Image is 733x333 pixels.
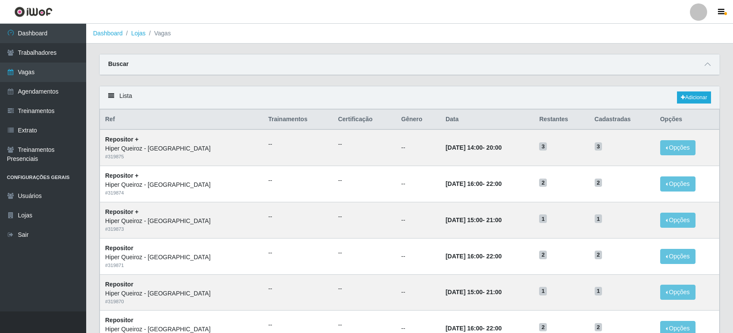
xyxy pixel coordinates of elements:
time: 21:00 [487,217,502,223]
div: Hiper Queiroz - [GEOGRAPHIC_DATA] [105,289,258,298]
td: -- [396,202,440,238]
button: Opções [660,140,696,155]
ul: -- [268,320,328,330]
div: # 319875 [105,153,258,160]
td: -- [396,274,440,311]
strong: Repositor + [105,136,138,143]
td: -- [396,129,440,166]
time: 21:00 [487,289,502,295]
time: [DATE] 16:00 [446,253,483,260]
ul: -- [268,140,328,149]
th: Gênero [396,110,440,130]
nav: breadcrumb [86,24,733,44]
span: 1 [539,214,547,223]
time: 22:00 [487,325,502,332]
th: Restantes [534,110,589,130]
time: [DATE] 14:00 [446,144,483,151]
strong: - [446,253,502,260]
div: Lista [100,86,720,109]
ul: -- [268,248,328,258]
span: 1 [595,287,602,295]
ul: -- [338,248,391,258]
span: 1 [539,287,547,295]
div: # 319871 [105,262,258,269]
div: # 319874 [105,189,258,197]
strong: Repositor [105,281,133,288]
strong: Repositor + [105,208,138,215]
span: 2 [595,323,602,332]
th: Cadastradas [590,110,655,130]
button: Opções [660,285,696,300]
span: 3 [595,142,602,151]
strong: Repositor [105,317,133,324]
div: Hiper Queiroz - [GEOGRAPHIC_DATA] [105,253,258,262]
time: [DATE] 15:00 [446,289,483,295]
strong: - [446,289,502,295]
ul: -- [338,176,391,185]
time: 22:00 [487,180,502,187]
ul: -- [338,212,391,221]
strong: - [446,325,502,332]
ul: -- [268,212,328,221]
div: # 319870 [105,298,258,305]
div: Hiper Queiroz - [GEOGRAPHIC_DATA] [105,180,258,189]
th: Ref [100,110,263,130]
time: [DATE] 15:00 [446,217,483,223]
div: Hiper Queiroz - [GEOGRAPHIC_DATA] [105,144,258,153]
span: 2 [539,179,547,187]
strong: Repositor + [105,172,138,179]
th: Certificação [333,110,396,130]
a: Dashboard [93,30,123,37]
span: 3 [539,142,547,151]
span: 2 [539,251,547,259]
button: Opções [660,176,696,192]
ul: -- [268,284,328,293]
strong: - [446,144,502,151]
a: Adicionar [677,91,711,104]
button: Opções [660,249,696,264]
div: Hiper Queiroz - [GEOGRAPHIC_DATA] [105,217,258,226]
time: 20:00 [487,144,502,151]
time: [DATE] 16:00 [446,325,483,332]
strong: Buscar [108,60,128,67]
ul: -- [338,320,391,330]
th: Trainamentos [263,110,333,130]
strong: - [446,217,502,223]
a: Lojas [131,30,145,37]
th: Data [440,110,534,130]
img: CoreUI Logo [14,6,53,17]
td: -- [396,166,440,202]
ul: -- [338,284,391,293]
ul: -- [338,140,391,149]
button: Opções [660,213,696,228]
th: Opções [655,110,720,130]
li: Vagas [146,29,171,38]
td: -- [396,238,440,274]
div: # 319873 [105,226,258,233]
time: 22:00 [487,253,502,260]
span: 2 [595,251,602,259]
ul: -- [268,176,328,185]
time: [DATE] 16:00 [446,180,483,187]
span: 1 [595,214,602,223]
span: 2 [539,323,547,332]
span: 2 [595,179,602,187]
strong: - [446,180,502,187]
strong: Repositor [105,245,133,251]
